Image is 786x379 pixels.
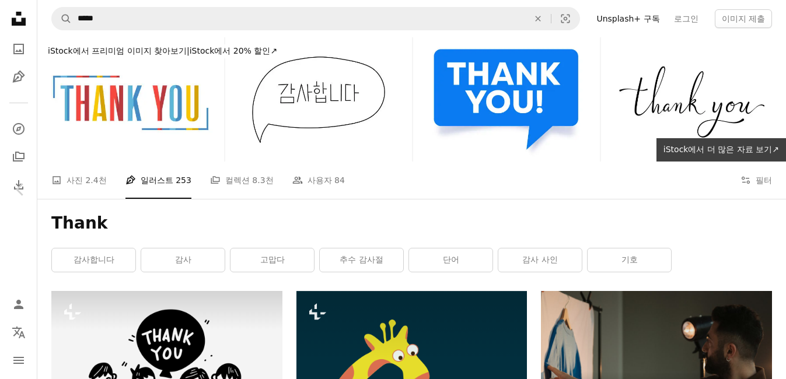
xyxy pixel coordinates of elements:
a: 사진 [7,37,30,61]
span: 2.4천 [85,174,106,187]
button: 메뉴 [7,349,30,372]
a: 일러스트 [7,65,30,89]
a: 감사 사인 [498,248,582,272]
a: 사용자 84 [292,162,345,199]
button: 언어 [7,321,30,344]
span: 84 [334,174,345,187]
button: 필터 [740,162,772,199]
form: 사이트 전체에서 이미지 찾기 [51,7,580,30]
a: 로그인 [667,9,705,28]
span: iStock에서 20% 할인 ↗ [48,46,277,55]
a: iStock에서 더 많은 자료 보기↗ [656,138,786,162]
span: iStock에서 더 많은 자료 보기 ↗ [663,145,779,154]
a: 단어 [409,248,492,272]
a: 다음 [745,134,786,245]
h1: Thank [51,213,772,234]
img: Thank You Speech Bubble Design Element [413,37,600,162]
a: 사진 2.4천 [51,162,107,199]
a: 고맙다 [230,248,314,272]
a: 기호 [588,248,671,272]
a: 감사합니다 [52,248,135,272]
a: 로그인 / 가입 [7,293,30,316]
img: 감사의 날 레터링 카드. 벡터 [37,37,224,162]
button: 시각적 검색 [551,8,579,30]
button: 삭제 [525,8,551,30]
a: Unsplash+ 구독 [589,9,666,28]
a: 감사 [141,248,225,272]
button: 이미지 제출 [715,9,772,28]
button: Unsplash 검색 [52,8,72,30]
a: iStock에서 프리미엄 이미지 찾아보기|iStock에서 20% 할인↗ [37,37,288,65]
span: iStock에서 프리미엄 이미지 찾아보기 | [48,46,190,55]
a: 추수 감사절 [320,248,403,272]
img: 말풍선에 한국어를 입력해 주셔서 감사합니다 [225,37,412,162]
span: 8.3천 [252,174,273,187]
a: 컬렉션 8.3천 [210,162,274,199]
a: 탐색 [7,117,30,141]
